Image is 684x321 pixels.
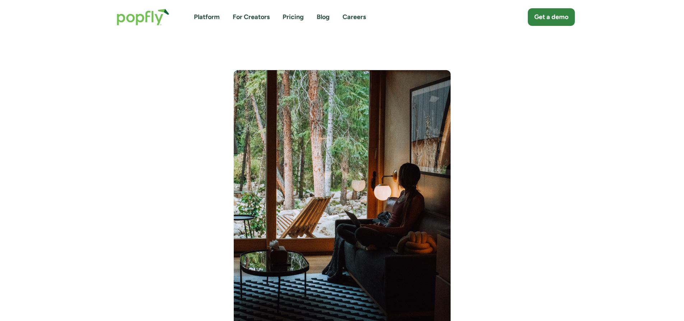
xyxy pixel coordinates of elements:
[194,13,220,22] a: Platform
[528,8,575,26] a: Get a demo
[317,13,330,22] a: Blog
[534,13,568,22] div: Get a demo
[343,13,366,22] a: Careers
[283,13,304,22] a: Pricing
[233,13,270,22] a: For Creators
[110,1,177,33] a: home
